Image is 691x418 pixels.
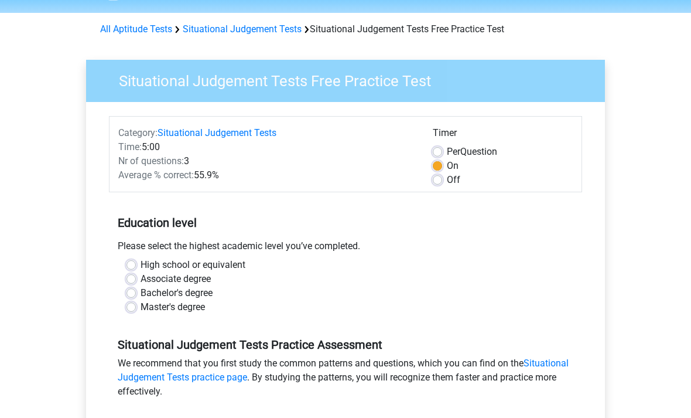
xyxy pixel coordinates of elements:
[100,24,172,35] a: All Aptitude Tests
[105,68,596,91] h3: Situational Judgement Tests Free Practice Test
[118,142,142,153] span: Time:
[433,127,573,145] div: Timer
[141,301,205,315] label: Master's degree
[183,24,302,35] a: Situational Judgement Tests
[141,259,245,273] label: High school or equivalent
[447,147,460,158] span: Per
[447,159,459,174] label: On
[109,357,582,404] div: We recommend that you first study the common patterns and questions, which you can find on the . ...
[110,155,424,169] div: 3
[118,212,573,235] h5: Education level
[118,170,194,181] span: Average % correct:
[109,240,582,259] div: Please select the highest academic level you’ve completed.
[447,174,460,188] label: Off
[158,128,276,139] a: Situational Judgement Tests
[141,273,211,287] label: Associate degree
[118,128,158,139] span: Category:
[110,169,424,183] div: 55.9%
[95,23,596,37] div: Situational Judgement Tests Free Practice Test
[118,338,573,352] h5: Situational Judgement Tests Practice Assessment
[110,141,424,155] div: 5:00
[447,145,497,159] label: Question
[118,156,184,167] span: Nr of questions:
[141,287,213,301] label: Bachelor's degree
